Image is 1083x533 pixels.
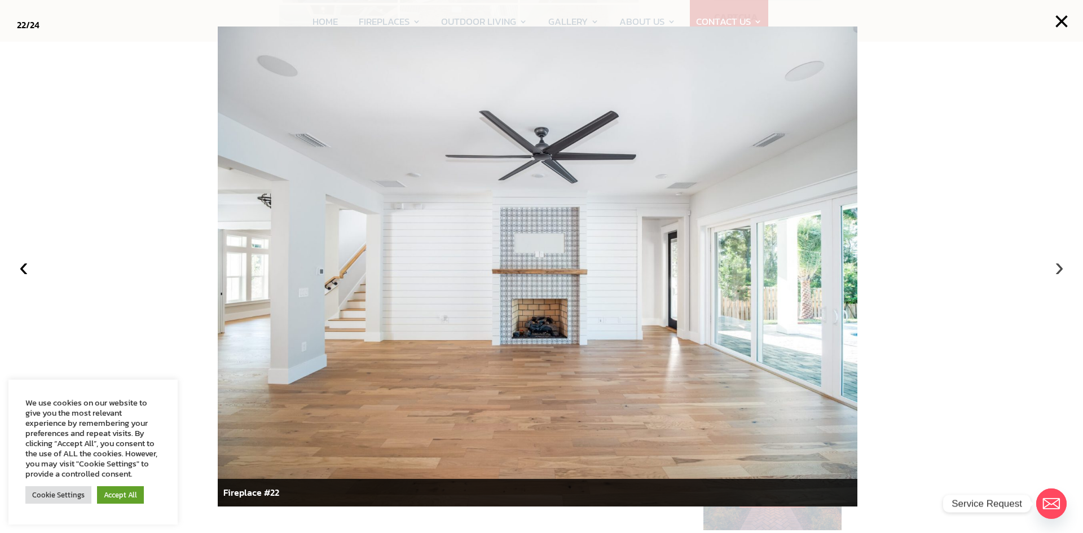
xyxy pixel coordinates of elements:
img: 12-2791-scaled.jpg [218,27,857,506]
a: Accept All [97,486,144,504]
a: Email [1036,488,1067,519]
div: / [17,17,39,33]
span: 22 [17,18,26,32]
a: Cookie Settings [25,486,91,504]
div: Fireplace #22 [218,479,857,506]
button: › [1047,254,1072,279]
div: We use cookies on our website to give you the most relevant experience by remembering your prefer... [25,398,161,479]
button: × [1049,9,1074,34]
span: 24 [30,18,39,32]
button: ‹ [11,254,36,279]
